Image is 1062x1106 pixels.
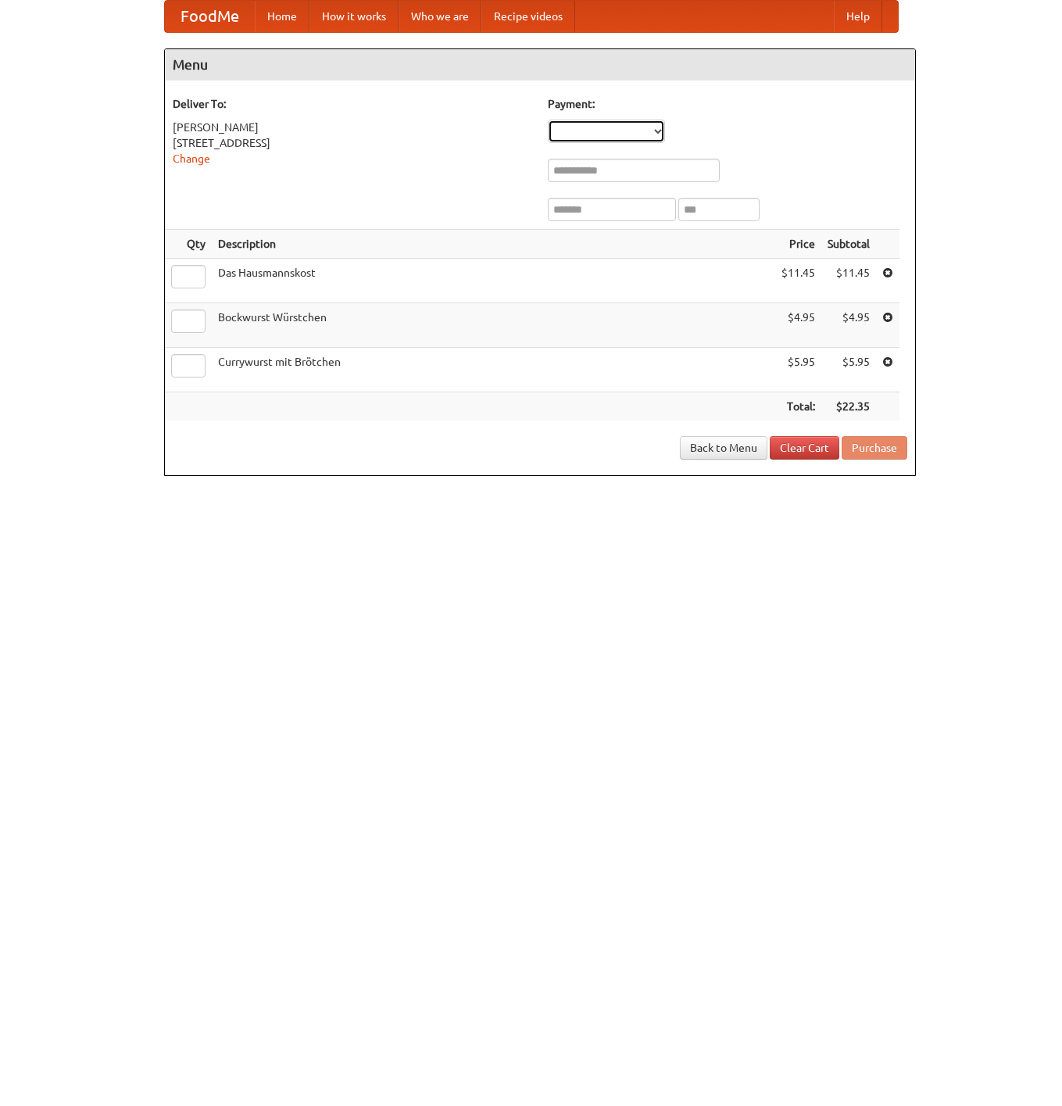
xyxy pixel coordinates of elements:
[834,1,882,32] a: Help
[775,259,821,303] td: $11.45
[680,436,767,460] a: Back to Menu
[770,436,839,460] a: Clear Cart
[775,303,821,348] td: $4.95
[255,1,309,32] a: Home
[775,230,821,259] th: Price
[821,230,876,259] th: Subtotal
[775,392,821,421] th: Total:
[212,259,775,303] td: Das Hausmannskost
[212,348,775,392] td: Currywurst mit Brötchen
[399,1,481,32] a: Who we are
[821,259,876,303] td: $11.45
[165,1,255,32] a: FoodMe
[212,230,775,259] th: Description
[165,230,212,259] th: Qty
[842,436,907,460] button: Purchase
[548,96,907,112] h5: Payment:
[309,1,399,32] a: How it works
[821,348,876,392] td: $5.95
[173,120,532,135] div: [PERSON_NAME]
[173,152,210,165] a: Change
[165,49,915,81] h4: Menu
[212,303,775,348] td: Bockwurst Würstchen
[821,303,876,348] td: $4.95
[821,392,876,421] th: $22.35
[481,1,575,32] a: Recipe videos
[775,348,821,392] td: $5.95
[173,96,532,112] h5: Deliver To:
[173,135,532,151] div: [STREET_ADDRESS]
